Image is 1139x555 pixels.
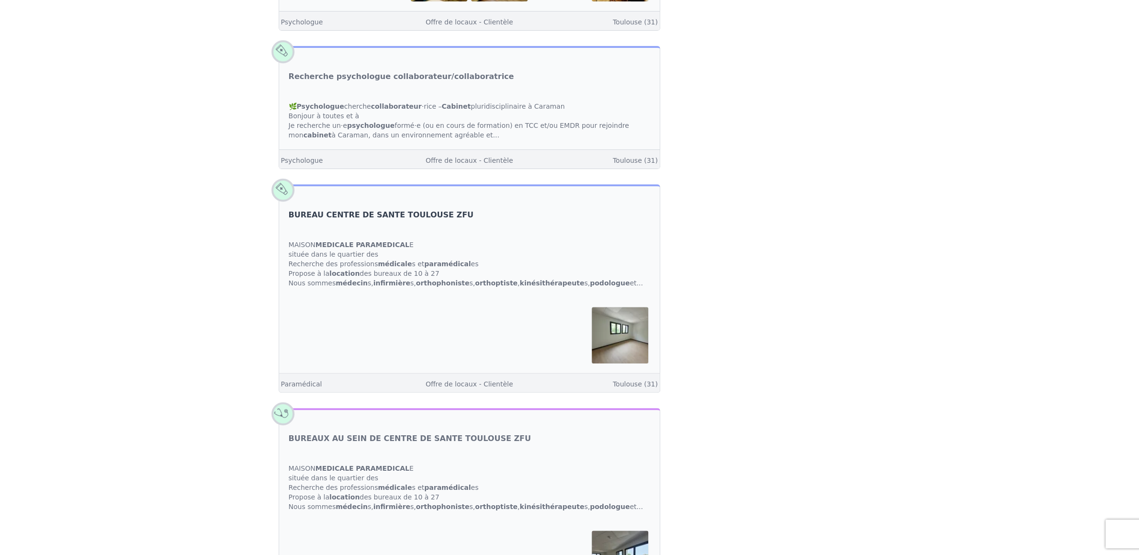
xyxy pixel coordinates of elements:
img: BUREAU CENTRE DE SANTE TOULOUSE ZFU [592,307,648,363]
a: Recherche psychologue collaborateur/collaboratrice [289,71,514,82]
strong: thérapeute [542,503,584,510]
strong: médecin [336,279,368,287]
strong: Cabinet [441,102,471,110]
strong: kinési [519,503,584,510]
a: Paramédical [281,380,322,388]
a: Toulouse (31) [613,380,658,388]
div: 🌿 cherche ·rice – pluridisciplinaire à Caraman Bonjour à toutes et à Je recherche un·e formé·e (o... [279,92,660,149]
a: BUREAU CENTRE DE SANTE TOULOUSE ZFU [289,209,474,221]
a: Toulouse (31) [613,157,658,164]
strong: médicale [378,484,412,491]
strong: MEDICALE [316,464,354,472]
strong: kinési [519,279,584,287]
strong: podologue [590,503,630,510]
strong: médecin [336,503,368,510]
strong: location [329,270,360,277]
strong: thérapeute [542,279,584,287]
a: Offre de locaux - Clientèle [426,380,513,388]
strong: cabinet [304,131,332,139]
a: Offre de locaux - Clientèle [426,18,513,26]
strong: infirmière [373,279,410,287]
strong: orthoptiste [475,503,518,510]
strong: collaborateur [371,102,422,110]
strong: infirmière [373,503,410,510]
strong: location [329,493,360,501]
strong: orthoptiste [475,279,518,287]
a: Psychologue [281,157,323,164]
strong: PARAMEDICAL [356,241,409,249]
strong: orthophoniste [416,279,470,287]
strong: paramédical [424,260,471,268]
strong: médicale [378,260,412,268]
strong: orthophoniste [416,503,470,510]
div: MAISON E située dans le quartier des Recherche des professions s et es Propose à la des bureaux d... [279,454,660,521]
div: MAISON E située dans le quartier des Recherche des professions s et es Propose à la des bureaux d... [279,230,660,297]
strong: podologue [590,279,630,287]
a: BUREAUX AU SEIN DE CENTRE DE SANTE TOULOUSE ZFU [289,433,531,444]
strong: Psychologue [297,102,344,110]
a: Offre de locaux - Clientèle [426,157,513,164]
strong: MEDICALE [316,241,354,249]
a: Psychologue [281,18,323,26]
strong: PARAMEDICAL [356,464,409,472]
strong: paramédical [424,484,471,491]
strong: psychologue [347,122,395,129]
a: Toulouse (31) [613,18,658,26]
